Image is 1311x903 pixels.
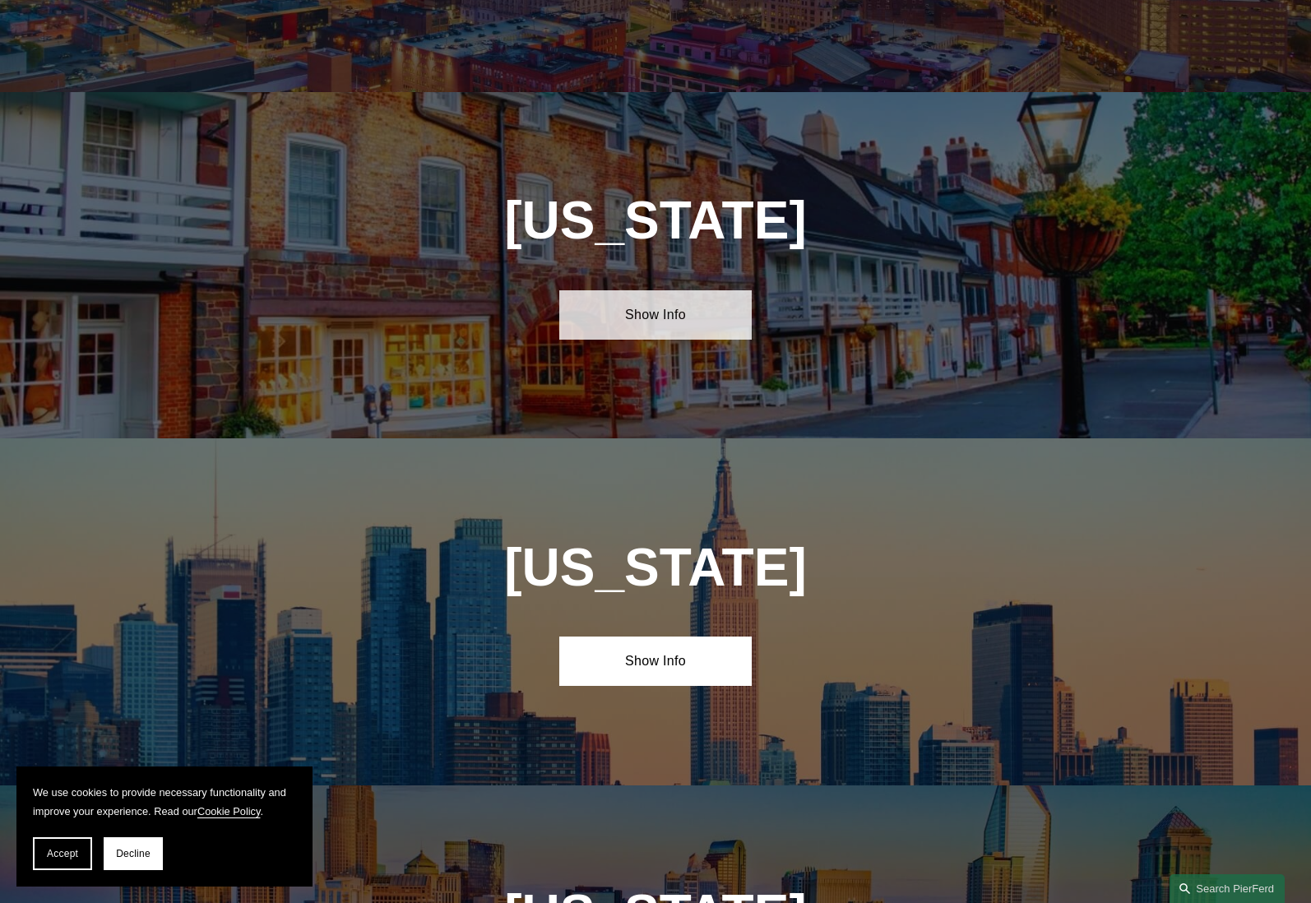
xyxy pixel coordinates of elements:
span: Decline [116,848,151,859]
a: Cookie Policy [197,805,261,817]
button: Accept [33,837,92,870]
button: Decline [104,837,163,870]
section: Cookie banner [16,766,313,887]
a: Search this site [1170,874,1285,903]
a: Show Info [559,637,751,686]
a: Show Info [559,290,751,340]
h1: [US_STATE] [415,191,895,251]
p: We use cookies to provide necessary functionality and improve your experience. Read our . [33,783,296,821]
span: Accept [47,848,78,859]
h1: [US_STATE] [415,538,895,598]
